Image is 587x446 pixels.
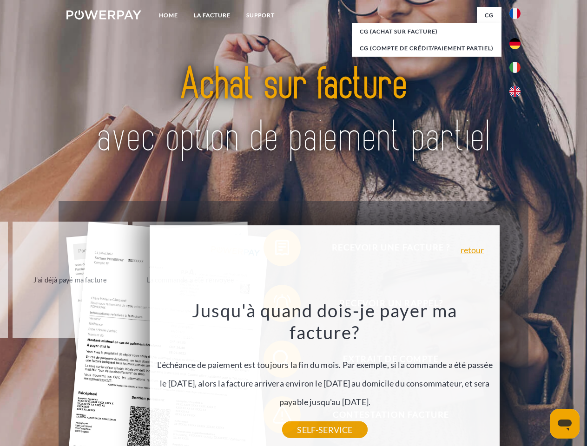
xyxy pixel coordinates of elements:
a: CG (Compte de crédit/paiement partiel) [352,40,501,57]
img: fr [509,8,521,19]
h3: Jusqu'à quand dois-je payer ma facture? [155,299,495,344]
iframe: Bouton de lancement de la fenêtre de messagerie [550,409,580,439]
a: CG (achat sur facture) [352,23,501,40]
a: Home [151,7,186,24]
img: title-powerpay_fr.svg [89,45,498,178]
div: J'ai déjà payé ma facture [18,273,123,286]
img: en [509,86,521,97]
a: retour [461,246,484,254]
a: CG [477,7,501,24]
div: L'échéance de paiement est toujours la fin du mois. Par exemple, si la commande a été passée le [... [155,299,495,430]
img: it [509,62,521,73]
a: Support [238,7,283,24]
a: SELF-SERVICE [282,421,367,438]
img: de [509,38,521,49]
img: logo-powerpay-white.svg [66,10,141,20]
a: LA FACTURE [186,7,238,24]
